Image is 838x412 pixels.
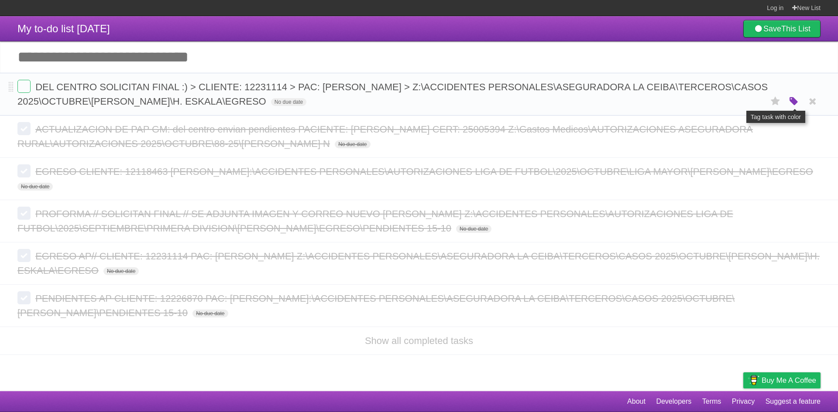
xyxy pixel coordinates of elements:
a: Terms [702,393,721,410]
img: Buy me a coffee [748,373,759,388]
span: No due date [335,140,370,148]
span: No due date [103,267,139,275]
label: Done [17,249,31,262]
label: Done [17,291,31,304]
b: This List [781,24,811,33]
span: ACTUALIZACION DE PAP GM: del centro envian pendientes PACIENTE: [PERSON_NAME] CERT: 25005394 Z:\G... [17,124,753,149]
span: EGRESO AP// CLIENTE: 12231114 PAC: [PERSON_NAME] Z:\ACCIDENTES PERSONALES\ASEGURADORA LA CEIBA\TE... [17,251,820,276]
span: No due date [17,183,53,191]
a: About [627,393,646,410]
label: Done [17,164,31,177]
a: Buy me a coffee [743,372,821,388]
span: My to-do list [DATE] [17,23,110,34]
span: No due date [192,310,228,317]
label: Done [17,207,31,220]
a: Privacy [732,393,755,410]
a: Suggest a feature [766,393,821,410]
span: No due date [456,225,491,233]
span: No due date [271,98,306,106]
label: Done [17,122,31,135]
span: PROFORMA // SOLICITAN FINAL // SE ADJUNTA IMAGEN Y CORREO NUEVO [PERSON_NAME] Z:\ACCIDENTES PERSO... [17,208,733,234]
span: PENDIENTES AP CLIENTE: 12226870 PAC: [PERSON_NAME]:\ACCIDENTES PERSONALES\ASEGURADORA LA CEIBA\TE... [17,293,735,318]
label: Star task [767,94,784,109]
span: DEL CENTRO SOLICITAN FINAL :) > CLIENTE: 12231114 > PAC: [PERSON_NAME] > Z:\ACCIDENTES PERSONALES... [17,82,768,107]
span: EGRESO CLIENTE: 12118463 [PERSON_NAME]:\ACCIDENTES PERSONALES\AUTORIZACIONES LIGA DE FUTBOL\2025\... [35,166,815,177]
a: Developers [656,393,691,410]
label: Done [17,80,31,93]
span: Buy me a coffee [762,373,816,388]
a: Show all completed tasks [365,335,473,346]
a: SaveThis List [743,20,821,37]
